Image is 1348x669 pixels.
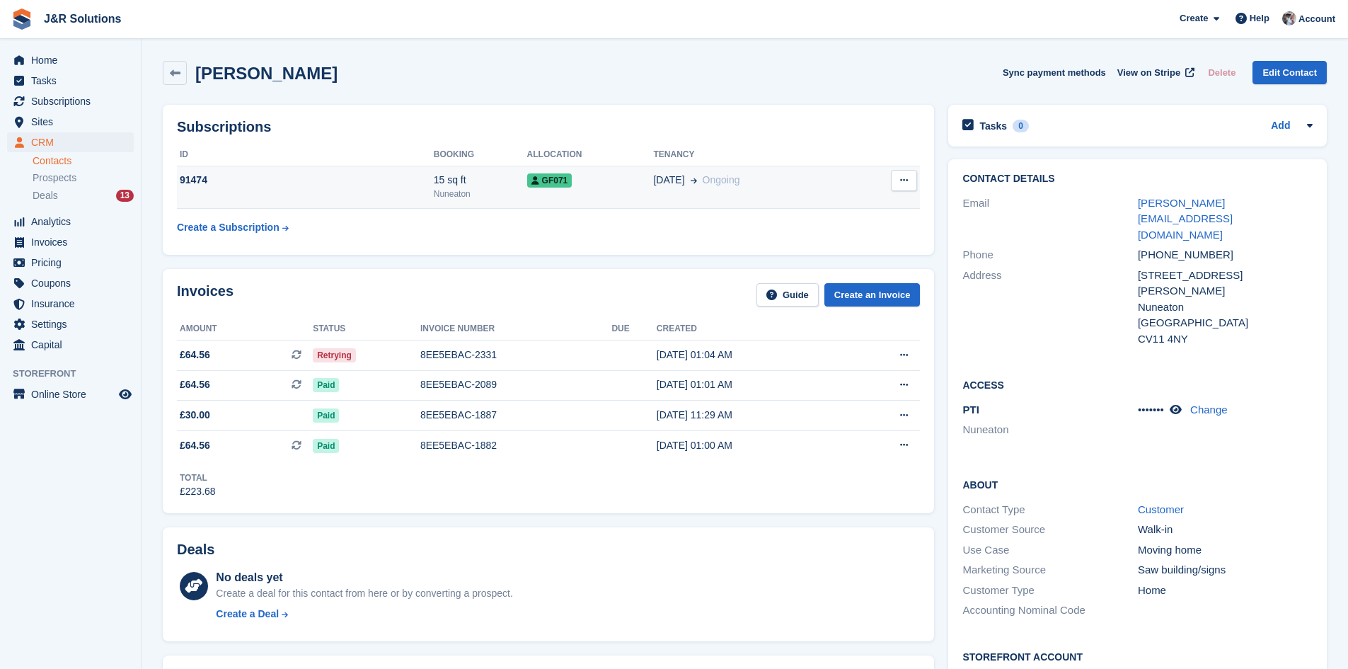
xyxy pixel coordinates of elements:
[527,173,572,188] span: GF071
[7,273,134,293] a: menu
[527,144,654,166] th: Allocation
[216,586,512,601] div: Create a deal for this contact from here or by converting a prospect.
[434,144,527,166] th: Booking
[1138,247,1313,263] div: [PHONE_NUMBER]
[31,335,116,355] span: Capital
[7,294,134,314] a: menu
[1138,331,1313,348] div: CV11 4NY
[31,91,116,111] span: Subscriptions
[216,607,512,622] a: Create a Deal
[177,215,289,241] a: Create a Subscription
[31,273,116,293] span: Coupons
[313,378,339,392] span: Paid
[7,212,134,231] a: menu
[962,173,1313,185] h2: Contact Details
[13,367,141,381] span: Storefront
[824,283,921,307] a: Create an Invoice
[420,377,612,392] div: 8EE5EBAC-2089
[216,607,279,622] div: Create a Deal
[177,220,280,235] div: Create a Subscription
[31,112,116,132] span: Sites
[313,439,339,453] span: Paid
[31,314,116,334] span: Settings
[1138,299,1313,316] div: Nuneaton
[7,314,134,334] a: menu
[1180,11,1208,25] span: Create
[313,408,339,423] span: Paid
[657,438,846,453] div: [DATE] 01:00 AM
[1190,404,1228,416] a: Change
[420,408,612,423] div: 8EE5EBAC-1887
[434,188,527,200] div: Nuneaton
[177,144,434,166] th: ID
[1112,61,1197,84] a: View on Stripe
[33,171,134,185] a: Prospects
[216,569,512,586] div: No deals yet
[1138,583,1313,599] div: Home
[962,477,1313,491] h2: About
[703,174,740,185] span: Ongoing
[1252,61,1327,84] a: Edit Contact
[434,173,527,188] div: 15 sq ft
[7,71,134,91] a: menu
[420,348,612,362] div: 8EE5EBAC-2331
[1013,120,1029,132] div: 0
[11,8,33,30] img: stora-icon-8386f47178a22dfd0bd8f6a31ec36ba5ce8667c1dd55bd0f319d3a0aa187defe.svg
[653,144,852,166] th: Tenancy
[7,91,134,111] a: menu
[7,384,134,404] a: menu
[962,583,1137,599] div: Customer Type
[116,190,134,202] div: 13
[1138,522,1313,538] div: Walk-in
[31,294,116,314] span: Insurance
[180,377,210,392] span: £64.56
[1298,12,1335,26] span: Account
[1138,562,1313,578] div: Saw building/signs
[1138,503,1184,515] a: Customer
[180,471,216,484] div: Total
[31,232,116,252] span: Invoices
[420,438,612,453] div: 8EE5EBAC-1882
[177,173,434,188] div: 91474
[962,562,1137,578] div: Marketing Source
[7,232,134,252] a: menu
[962,602,1137,619] div: Accounting Nominal Code
[313,348,356,362] span: Retrying
[1271,118,1290,135] a: Add
[7,253,134,273] a: menu
[420,318,612,341] th: Invoice number
[1117,66,1180,80] span: View on Stripe
[1138,315,1313,331] div: [GEOGRAPHIC_DATA]
[657,318,846,341] th: Created
[180,348,210,362] span: £64.56
[1202,61,1241,84] button: Delete
[177,542,214,558] h2: Deals
[657,348,846,362] div: [DATE] 01:04 AM
[1138,197,1233,241] a: [PERSON_NAME][EMAIL_ADDRESS][DOMAIN_NAME]
[180,408,210,423] span: £30.00
[33,189,58,202] span: Deals
[7,132,134,152] a: menu
[611,318,656,341] th: Due
[33,171,76,185] span: Prospects
[31,384,116,404] span: Online Store
[31,71,116,91] span: Tasks
[117,386,134,403] a: Preview store
[33,154,134,168] a: Contacts
[653,173,684,188] span: [DATE]
[962,195,1137,244] div: Email
[38,7,127,30] a: J&R Solutions
[962,377,1313,391] h2: Access
[180,438,210,453] span: £64.56
[1282,11,1296,25] img: Steve Revell
[962,542,1137,559] div: Use Case
[1138,268,1313,299] div: [STREET_ADDRESS][PERSON_NAME]
[1138,404,1164,416] span: •••••••
[756,283,819,307] a: Guide
[313,318,420,341] th: Status
[962,522,1137,538] div: Customer Source
[195,64,338,83] h2: [PERSON_NAME]
[31,253,116,273] span: Pricing
[177,119,920,135] h2: Subscriptions
[962,247,1137,263] div: Phone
